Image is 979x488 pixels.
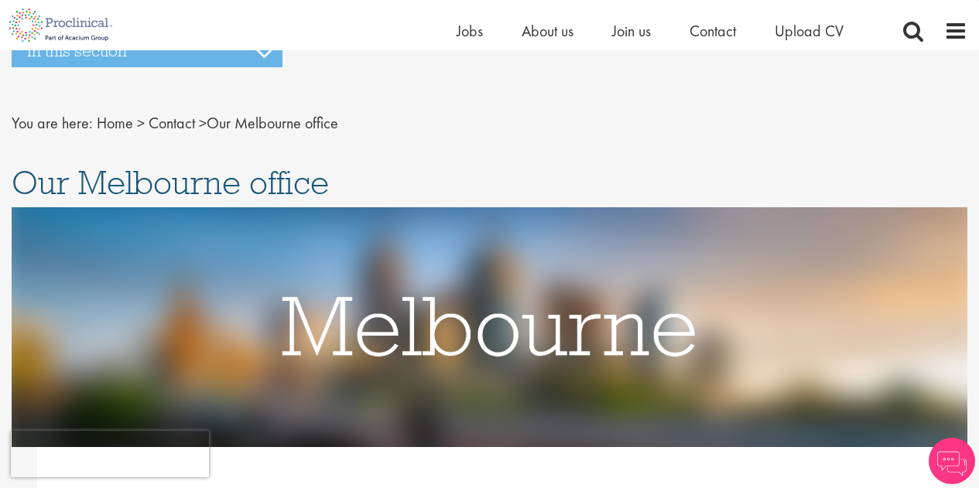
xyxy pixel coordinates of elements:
span: Our Melbourne office [12,162,329,203]
a: Jobs [457,21,483,41]
a: About us [522,21,573,41]
span: Our Melbourne office [97,113,338,133]
a: Upload CV [775,21,844,41]
span: > [199,113,207,133]
iframe: reCAPTCHA [11,431,209,477]
span: You are here: [12,113,93,133]
img: Chatbot [929,438,975,484]
a: Contact [690,21,736,41]
a: Join us [612,21,651,41]
a: breadcrumb link to Home [97,113,133,133]
a: breadcrumb link to Contact [149,113,195,133]
span: > [137,113,145,133]
h3: In this section [12,35,282,67]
